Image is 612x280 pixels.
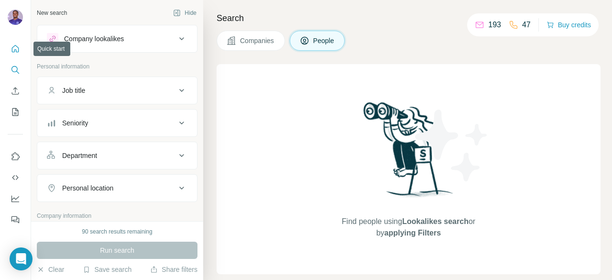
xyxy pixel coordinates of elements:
[8,103,23,121] button: My lists
[8,10,23,25] img: Avatar
[8,211,23,228] button: Feedback
[37,212,197,220] p: Company information
[488,19,501,31] p: 193
[359,100,459,206] img: Surfe Illustration - Woman searching with binoculars
[37,27,197,50] button: Company lookalikes
[37,112,197,134] button: Seniority
[64,34,124,44] div: Company lookalikes
[546,18,591,32] button: Buy credits
[37,79,197,102] button: Job title
[240,36,275,45] span: Companies
[8,61,23,78] button: Search
[8,190,23,207] button: Dashboard
[62,118,88,128] div: Seniority
[62,151,97,160] div: Department
[83,265,131,274] button: Save search
[384,229,441,237] span: applying Filters
[37,9,67,17] div: New search
[37,62,197,71] p: Personal information
[150,265,197,274] button: Share filters
[37,144,197,167] button: Department
[62,86,85,95] div: Job title
[82,227,152,236] div: 90 search results remaining
[166,6,203,20] button: Hide
[10,247,33,270] div: Open Intercom Messenger
[402,217,469,225] span: Lookalikes search
[8,148,23,165] button: Use Surfe on LinkedIn
[8,82,23,100] button: Enrich CSV
[37,177,197,200] button: Personal location
[62,183,113,193] div: Personal location
[522,19,531,31] p: 47
[37,265,64,274] button: Clear
[8,40,23,57] button: Quick start
[217,11,601,25] h4: Search
[8,169,23,186] button: Use Surfe API
[313,36,335,45] span: People
[409,102,495,189] img: Surfe Illustration - Stars
[332,216,485,239] span: Find people using or by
